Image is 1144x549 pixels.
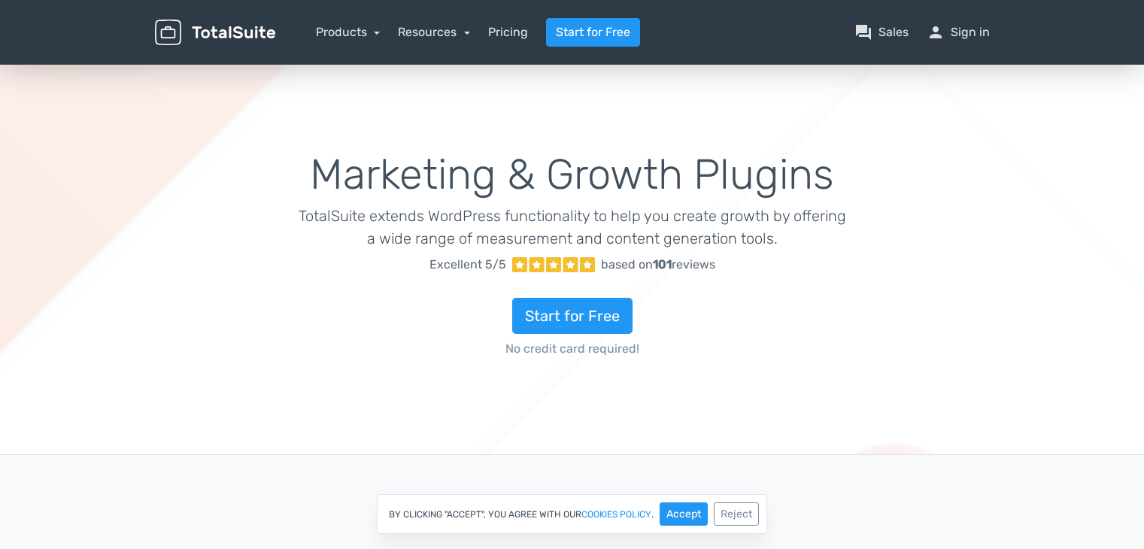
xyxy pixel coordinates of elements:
a: personSign in [927,23,990,41]
span: Excellent 5/5 [429,256,506,274]
h1: Marketing & Growth Plugins [298,152,846,199]
button: Accept [660,502,708,526]
a: Pricing [488,23,528,41]
button: Reject [714,502,759,526]
img: TotalSuite for WordPress [155,20,275,46]
a: Resources [398,25,470,39]
a: question_answerSales [854,23,909,41]
span: person [927,23,945,41]
div: based on reviews [601,256,715,274]
span: question_answer [854,23,872,41]
a: Products [316,25,381,39]
a: Start for Free [546,18,640,47]
a: Excellent 5/5 based on101reviews [298,250,846,280]
a: Start for Free [512,298,633,334]
span: No credit card required! [298,340,846,358]
p: TotalSuite extends WordPress functionality to help you create growth by offering a wide range of ... [298,205,846,250]
a: cookies policy [581,510,651,519]
div: By clicking "Accept", you agree with our . [377,494,767,534]
strong: 101 [653,257,672,271]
